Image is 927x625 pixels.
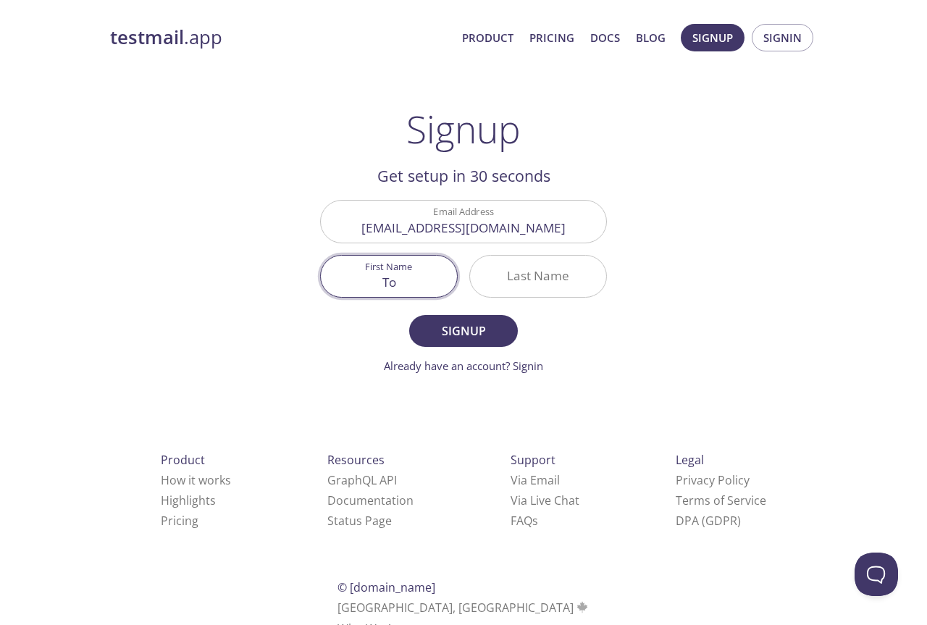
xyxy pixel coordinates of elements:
[327,472,397,488] a: GraphQL API
[529,28,574,47] a: Pricing
[110,25,184,50] strong: testmail
[327,513,392,529] a: Status Page
[511,492,579,508] a: Via Live Chat
[425,321,502,341] span: Signup
[384,358,543,373] a: Already have an account? Signin
[676,513,741,529] a: DPA (GDPR)
[161,513,198,529] a: Pricing
[337,600,590,616] span: [GEOGRAPHIC_DATA], [GEOGRAPHIC_DATA]
[511,472,560,488] a: Via Email
[676,472,750,488] a: Privacy Policy
[337,579,435,595] span: © [DOMAIN_NAME]
[462,28,513,47] a: Product
[676,492,766,508] a: Terms of Service
[676,452,704,468] span: Legal
[855,553,898,596] iframe: Help Scout Beacon - Open
[692,28,733,47] span: Signup
[327,492,414,508] a: Documentation
[752,24,813,51] button: Signin
[161,472,231,488] a: How it works
[110,25,450,50] a: testmail.app
[681,24,744,51] button: Signup
[409,315,518,347] button: Signup
[532,513,538,529] span: s
[161,452,205,468] span: Product
[590,28,620,47] a: Docs
[161,492,216,508] a: Highlights
[511,452,555,468] span: Support
[763,28,802,47] span: Signin
[320,164,607,188] h2: Get setup in 30 seconds
[511,513,538,529] a: FAQ
[327,452,385,468] span: Resources
[636,28,666,47] a: Blog
[406,107,521,151] h1: Signup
